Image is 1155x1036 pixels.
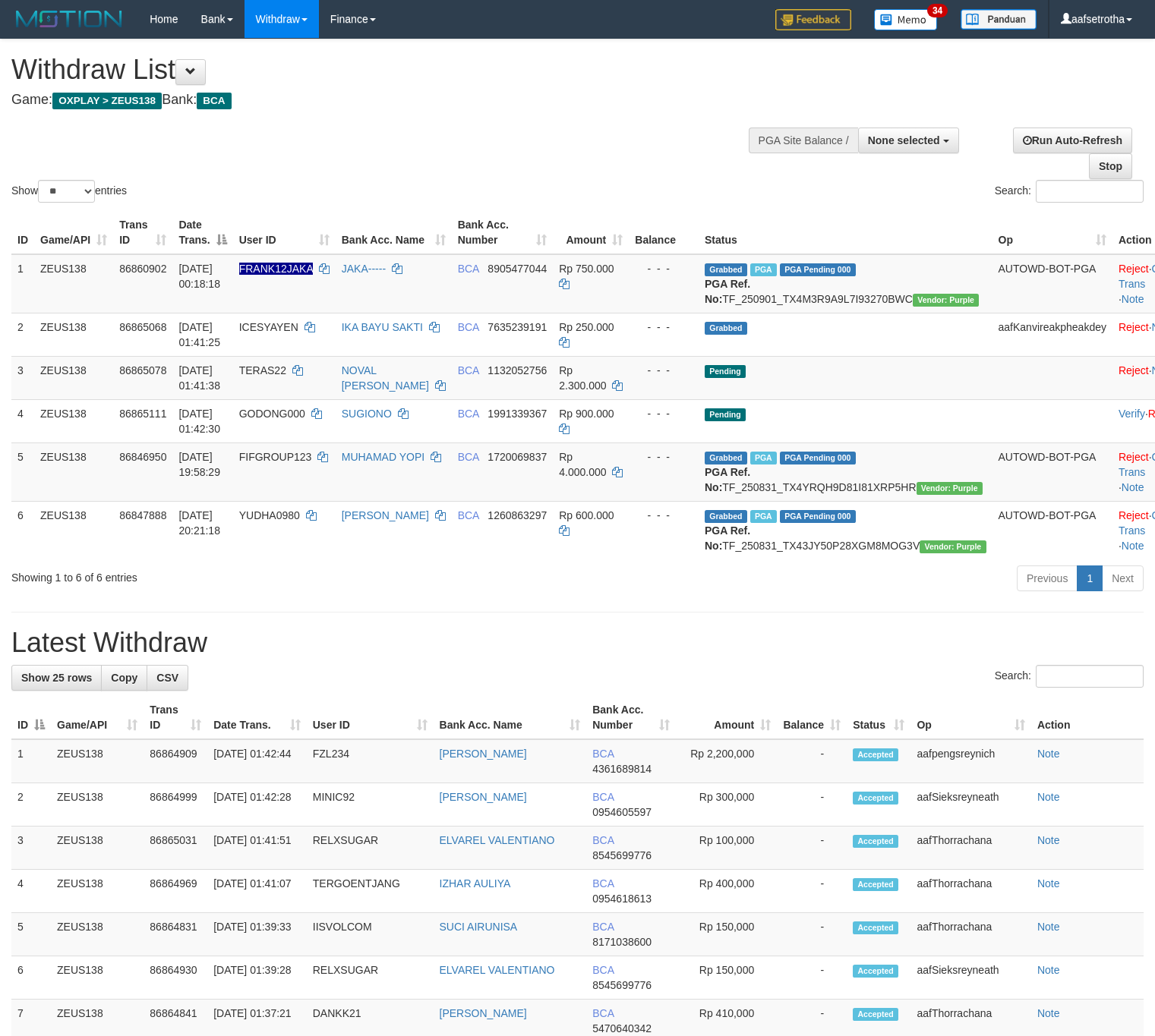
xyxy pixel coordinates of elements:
[777,783,847,827] td: -
[635,261,693,276] div: - - -
[1119,451,1149,463] a: Reject
[868,134,940,146] span: None selected
[1037,964,1060,976] a: Note
[913,294,979,307] span: Vendor URL: https://trx4.1velocity.biz
[992,313,1112,356] td: aafKanvireakpheakdey
[777,956,847,1000] td: -
[559,263,614,275] span: Rp 750.000
[119,408,166,420] span: 86865111
[1036,180,1144,203] input: Search:
[592,806,652,818] span: Copy 0954605597 to clipboard
[119,509,166,521] span: 86847888
[853,748,898,761] span: Accepted
[440,834,555,846] a: ELVAREL VALENTIANO
[458,321,479,333] span: BCA
[52,93,162,109] span: OXPLAY > ZEUS138
[676,870,777,913] td: Rp 400,000
[307,827,434,870] td: RELXSUGAR
[910,870,1030,913] td: aafThorrachana
[992,211,1112,254] th: Op: activate to sort column ascending
[307,783,434,827] td: MINIC92
[488,509,547,521] span: Copy 1260863297 to clipboard
[144,956,207,1000] td: 86864930
[144,783,207,827] td: 86864999
[144,913,207,956] td: 86864831
[676,739,777,783] td: Rp 2,200,000
[144,827,207,870] td: 86865031
[458,451,479,463] span: BCA
[699,254,992,313] td: TF_250901_TX4M3R9A9L7I93270BWC
[11,827,51,870] td: 3
[676,783,777,827] td: Rp 300,000
[51,827,144,870] td: ZEUS138
[676,913,777,956] td: Rp 150,000
[1037,877,1060,890] a: Note
[452,211,554,254] th: Bank Acc. Number: activate to sort column ascending
[11,956,51,1000] td: 6
[11,696,51,739] th: ID: activate to sort column descending
[750,263,777,276] span: Marked by aafpengsreynich
[11,665,102,691] a: Show 25 rows
[147,665,188,691] a: CSV
[780,263,856,276] span: PGA Pending
[488,263,547,275] span: Copy 8905477044 to clipboard
[207,783,307,827] td: [DATE] 01:42:28
[559,451,606,478] span: Rp 4.000.000
[11,913,51,956] td: 5
[553,211,629,254] th: Amount: activate to sort column ascending
[635,406,693,421] div: - - -
[440,1007,527,1019] a: [PERSON_NAME]
[705,466,750,493] b: PGA Ref. No:
[705,322,747,335] span: Grabbed
[119,364,166,376] span: 86865078
[440,877,511,890] a: IZHAR AULIYA
[705,278,750,305] b: PGA Ref. No:
[1119,509,1149,521] a: Reject
[1089,153,1132,179] a: Stop
[853,1008,898,1021] span: Accepted
[635,363,693,378] div: - - -
[11,739,51,783] td: 1
[705,524,750,552] b: PGA Ref. No:
[705,408,746,421] span: Pending
[113,211,172,254] th: Trans ID: activate to sort column ascending
[239,321,298,333] span: ICESYAYEN
[34,356,113,399] td: ZEUS138
[1037,921,1060,933] a: Note
[777,913,847,956] td: -
[51,870,144,913] td: ZEUS138
[874,9,938,30] img: Button%20Memo.svg
[34,442,113,501] td: ZEUS138
[592,979,652,991] span: Copy 8545699776 to clipboard
[458,263,479,275] span: BCA
[592,893,652,905] span: Copy 0954618613 to clipboard
[11,93,755,108] h4: Game: Bank:
[307,913,434,956] td: IISVOLCOM
[592,921,614,933] span: BCA
[34,313,113,356] td: ZEUS138
[239,408,305,420] span: GODONG000
[853,835,898,848] span: Accepted
[207,696,307,739] th: Date Trans.: activate to sort column ascending
[342,321,423,333] a: IKA BAYU SAKTI
[910,913,1030,956] td: aafThorrachana
[592,763,652,775] span: Copy 4361689814 to clipboard
[1122,293,1144,305] a: Note
[11,8,127,30] img: MOTION_logo.png
[51,783,144,827] td: ZEUS138
[488,364,547,376] span: Copy 1132052756 to clipboard
[1119,321,1149,333] a: Reject
[38,180,95,203] select: Showentries
[307,739,434,783] td: FZL234
[144,870,207,913] td: 86864969
[178,321,220,348] span: [DATE] 01:41:25
[780,510,856,523] span: PGA Pending
[336,211,452,254] th: Bank Acc. Name: activate to sort column ascending
[156,672,178,684] span: CSV
[676,696,777,739] th: Amount: activate to sort column ascending
[51,956,144,1000] td: ZEUS138
[705,510,747,523] span: Grabbed
[1037,748,1060,760] a: Note
[239,451,312,463] span: FIFGROUP123
[1122,481,1144,493] a: Note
